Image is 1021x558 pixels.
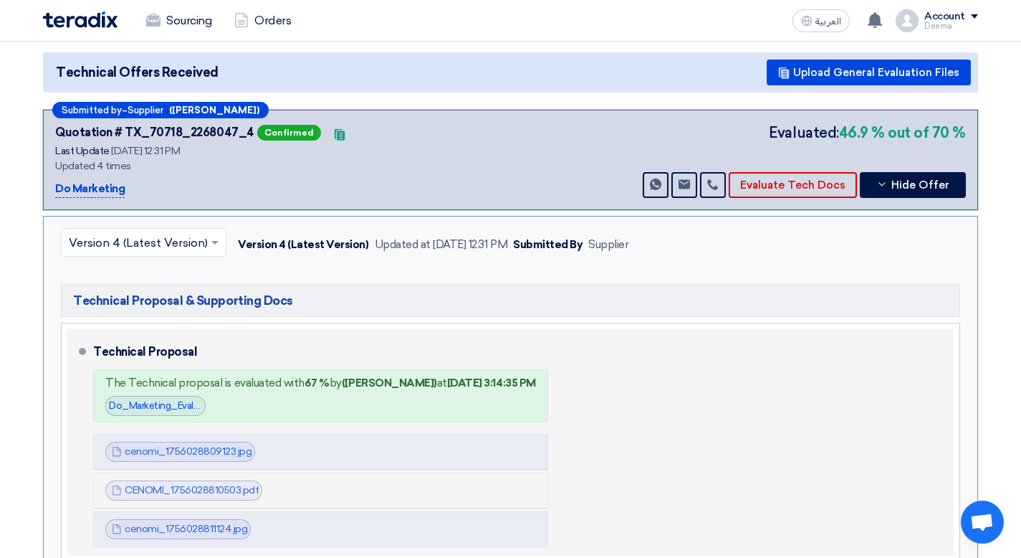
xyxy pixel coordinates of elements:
[257,125,321,141] span: Confirmed
[238,237,369,253] div: Version 4 (Latest Version)
[924,11,965,23] div: Account
[891,180,949,191] span: Hide Offer
[169,105,259,115] b: ([PERSON_NAME])
[55,159,413,174] div: Updated 4 times
[375,237,508,253] div: Updated at [DATE] 12:31 PM
[128,105,163,115] span: Supplier
[305,377,330,389] b: 67 %
[125,445,251,458] a: cenomi_1756028809123.jpg
[815,16,841,27] span: العربية
[56,63,219,82] span: Technical Offers Received
[62,105,122,115] span: Submitted by
[55,181,125,198] p: Do Marketing
[896,9,919,32] img: profile_test.png
[513,237,583,253] div: Submitted By
[342,377,437,389] b: ([PERSON_NAME])
[588,237,628,253] div: Supplier
[109,400,315,411] a: Do_Marketing_Evaluation__1756037671412.png
[767,60,971,85] button: Upload General Evaluation Files
[961,501,1004,544] a: Open chat
[73,292,293,309] span: Technical Proposal & Supporting Docs
[792,9,850,32] button: العربية
[125,484,259,496] a: CENOMI_1756028810503.pdf
[43,11,118,28] img: Teradix logo
[93,335,936,369] div: Technical Proposal
[105,376,536,390] div: The Technical proposal is evaluated with by at
[447,377,536,389] b: [DATE] 3:14:35 PM
[55,145,110,157] span: Last Update
[55,124,254,141] div: Quotation # TX_70718_2268047_4
[135,5,223,37] a: Sourcing
[769,122,966,143] div: Evaluated:
[924,22,978,30] div: Deema
[729,172,857,198] button: Evaluate Tech Docs
[839,122,966,143] b: 46.9 % out of 70 %
[223,5,302,37] a: Orders
[860,172,966,198] button: Hide Offer
[111,145,180,157] span: [DATE] 12:31 PM
[125,523,247,535] a: cenomi_1756028811124.jpg
[52,102,269,118] div: –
